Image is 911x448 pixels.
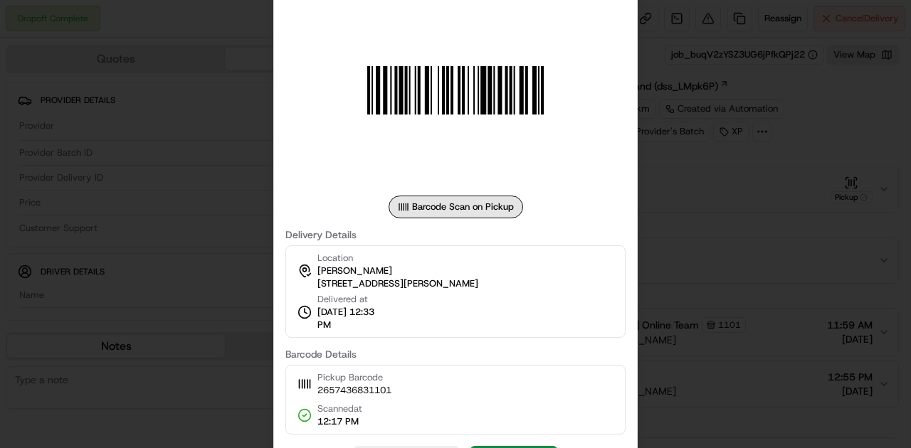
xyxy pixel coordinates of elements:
label: Barcode Details [285,349,626,359]
span: [PERSON_NAME] [317,265,392,277]
div: Barcode Scan on Pickup [389,196,523,218]
span: Location [317,252,353,265]
span: Scanned at [317,402,362,415]
label: Delivery Details [285,230,626,240]
span: [DATE] 12:33 PM [317,306,383,331]
span: Pickup Barcode [317,371,391,384]
span: 12:17 PM [317,415,362,428]
span: 2657436831101 [317,384,391,397]
span: [STREET_ADDRESS][PERSON_NAME] [317,277,478,290]
span: Delivered at [317,293,383,306]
